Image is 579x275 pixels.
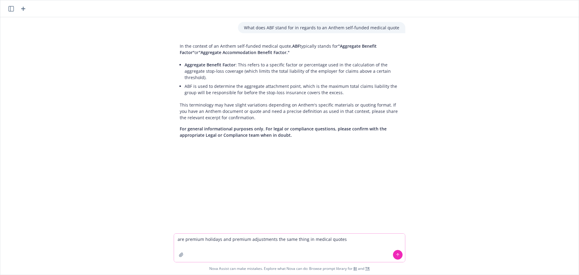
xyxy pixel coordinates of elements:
[185,62,236,68] span: Aggregate Benefit Factor
[244,24,399,31] p: What does ABF stand for in regards to an Anthem self-funded medical quote
[292,43,300,49] span: ABF
[180,126,387,138] span: For general informational purposes only. For legal or compliance questions, please confirm with t...
[180,102,399,121] p: This terminology may have slight variations depending on Anthem's specific materials or quoting f...
[3,262,576,275] span: Nova Assist can make mistakes. Explore what Nova can do: Browse prompt library for and
[185,82,399,97] li: ABF is used to determine the aggregate attachment point, which is the maximum total claims liabil...
[365,266,370,271] a: TR
[174,234,405,262] textarea: are premium holidays and premium adjustments the same thing in medical quotes
[199,50,289,55] span: "Aggregate Accommodation Benefit Factor."
[185,60,399,82] li: : This refers to a specific factor or percentage used in the calculation of the aggregate stop-lo...
[353,266,357,271] a: BI
[180,43,399,56] p: In the context of an Anthem self-funded medical quote, typically stands for or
